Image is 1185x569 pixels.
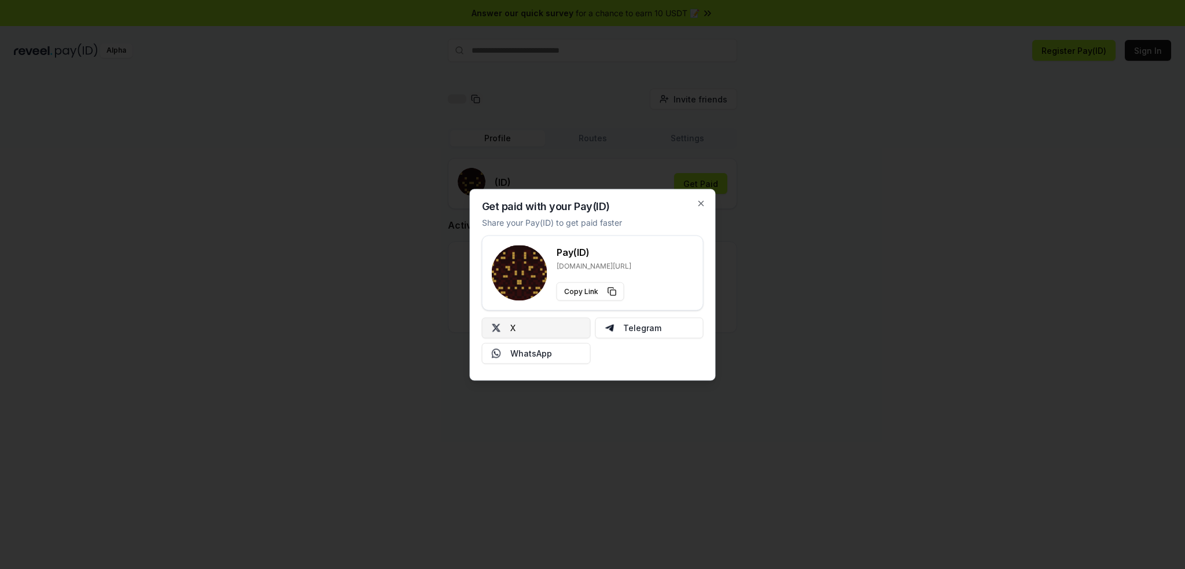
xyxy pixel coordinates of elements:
img: Whatsapp [492,348,501,358]
img: X [492,323,501,332]
button: Copy Link [557,282,624,300]
h3: Pay(ID) [557,245,631,259]
p: [DOMAIN_NAME][URL] [557,261,631,270]
button: X [482,317,591,338]
h2: Get paid with your Pay(ID) [482,201,610,211]
img: Telegram [605,323,614,332]
p: Share your Pay(ID) to get paid faster [482,216,622,228]
button: WhatsApp [482,343,591,364]
button: Telegram [595,317,704,338]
